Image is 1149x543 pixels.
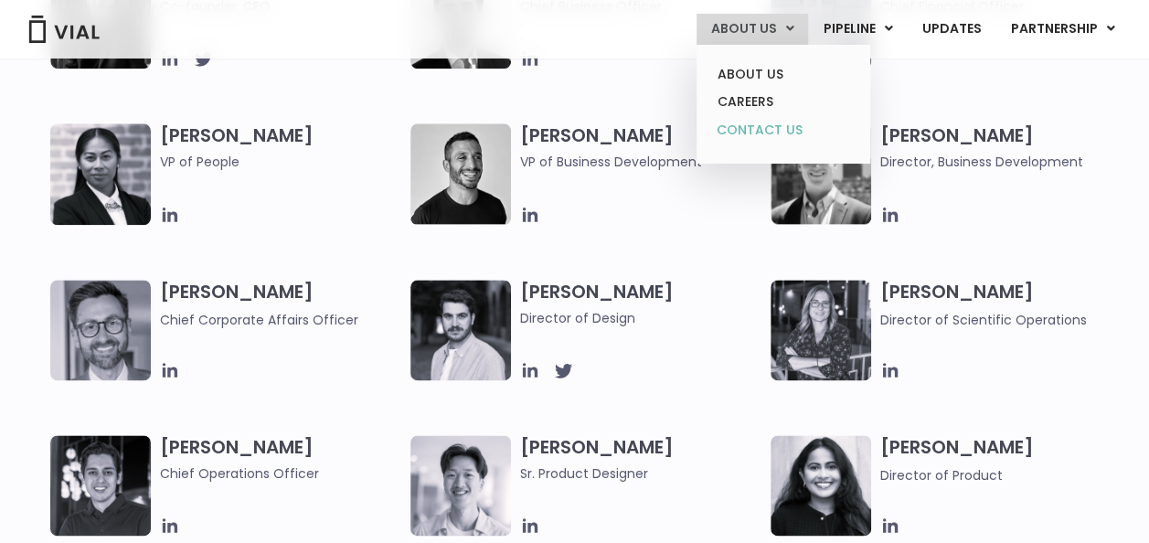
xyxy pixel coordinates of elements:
[697,14,808,45] a: ABOUT USMenu Toggle
[880,435,1122,485] h3: [PERSON_NAME]
[520,123,761,172] h3: [PERSON_NAME]
[771,280,871,380] img: Headshot of smiling woman named Sarah
[880,123,1122,172] h3: [PERSON_NAME]
[520,435,761,484] h3: [PERSON_NAME]
[771,435,871,536] img: Smiling woman named Dhruba
[160,463,401,484] span: Chief Operations Officer
[809,14,907,45] a: PIPELINEMenu Toggle
[520,463,761,484] span: Sr. Product Designer
[410,435,511,536] img: Brennan
[703,88,863,116] a: CAREERS
[160,152,401,172] span: VP of People
[880,466,1003,484] span: Director of Product
[410,280,511,380] img: Headshot of smiling man named Albert
[520,308,761,328] span: Director of Design
[880,152,1122,172] span: Director, Business Development
[50,123,151,225] img: Catie
[703,116,863,145] a: CONTACT US
[520,280,761,328] h3: [PERSON_NAME]
[996,14,1130,45] a: PARTNERSHIPMenu Toggle
[880,311,1087,329] span: Director of Scientific Operations
[908,14,995,45] a: UPDATES
[160,123,401,198] h3: [PERSON_NAME]
[160,435,401,484] h3: [PERSON_NAME]
[410,123,511,224] img: A black and white photo of a man smiling.
[520,152,761,172] span: VP of Business Development
[27,16,101,43] img: Vial Logo
[50,280,151,380] img: Paolo-M
[160,280,401,330] h3: [PERSON_NAME]
[160,311,358,329] span: Chief Corporate Affairs Officer
[880,280,1122,330] h3: [PERSON_NAME]
[703,60,863,89] a: ABOUT US
[50,435,151,536] img: Headshot of smiling man named Josh
[771,123,871,224] img: A black and white photo of a smiling man in a suit at ARVO 2023.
